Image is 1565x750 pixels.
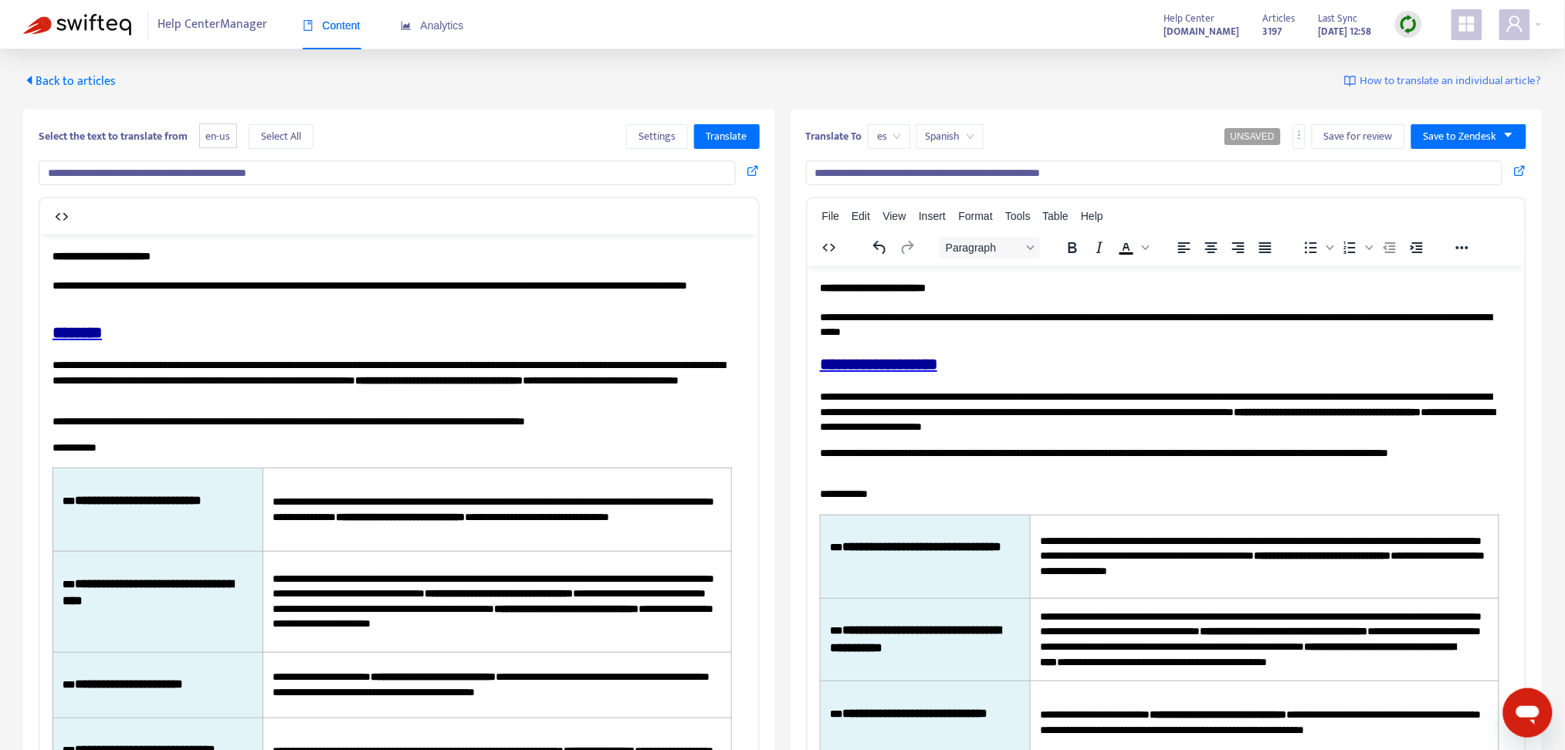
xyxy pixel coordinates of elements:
strong: [DATE] 12:58 [1319,23,1372,40]
span: user [1506,15,1524,33]
span: en-us [199,123,237,149]
span: caret-down [1503,130,1514,140]
span: Help [1081,210,1103,222]
button: Save for review [1312,124,1405,149]
span: Settings [639,128,676,145]
span: book [303,20,313,31]
span: How to translate an individual article? [1360,73,1542,90]
span: Tools [1005,210,1031,222]
img: image-link [1344,75,1357,87]
span: caret-left [23,74,36,86]
span: Insert [919,210,946,222]
span: Content [303,19,361,32]
span: appstore [1458,15,1476,33]
span: View [883,210,906,222]
span: Help Center [1164,10,1215,27]
span: Spanish [926,125,974,148]
strong: [DOMAIN_NAME] [1164,23,1240,40]
span: UNSAVED [1231,131,1275,142]
strong: 3197 [1263,23,1282,40]
span: Save for review [1324,128,1393,145]
span: Save to Zendesk [1424,128,1497,145]
span: Select All [261,128,301,145]
span: more [1294,130,1305,140]
button: Reveal or hide additional toolbar items [1449,237,1475,258]
b: Select the text to translate from [39,127,188,145]
span: Format [959,210,993,222]
button: more [1293,124,1306,149]
button: Translate [694,124,760,149]
span: Analytics [401,19,464,32]
button: Justify [1252,237,1279,258]
button: Redo [894,237,920,258]
button: Italic [1086,237,1113,258]
button: Align right [1225,237,1252,258]
div: Bullet list [1298,237,1336,258]
span: File [822,210,840,222]
iframe: Botón para iniciar la ventana de mensajería [1503,688,1553,738]
span: Edit [852,210,870,222]
button: Bold [1059,237,1086,258]
span: Articles [1263,10,1296,27]
button: Save to Zendeskcaret-down [1411,124,1526,149]
img: sync.dc5367851b00ba804db3.png [1399,15,1418,34]
a: How to translate an individual article? [1344,73,1542,90]
button: Block Paragraph [940,237,1040,258]
button: Undo [867,237,893,258]
button: Align center [1198,237,1225,258]
img: Swifteq [23,14,131,35]
button: Settings [626,124,688,149]
div: Numbered list [1337,237,1376,258]
b: Translate To [806,127,862,145]
button: Align left [1171,237,1197,258]
div: Text color Black [1113,237,1152,258]
span: Translate [706,128,747,145]
span: Help Center Manager [158,10,268,39]
span: Table [1043,210,1069,222]
a: [DOMAIN_NAME] [1164,22,1240,40]
span: Paragraph [946,242,1021,254]
span: Last Sync [1319,10,1358,27]
span: es [877,125,901,148]
button: Increase indent [1404,237,1430,258]
button: Decrease indent [1377,237,1403,258]
span: area-chart [401,20,412,31]
span: Back to articles [23,71,116,92]
button: Select All [249,124,313,149]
